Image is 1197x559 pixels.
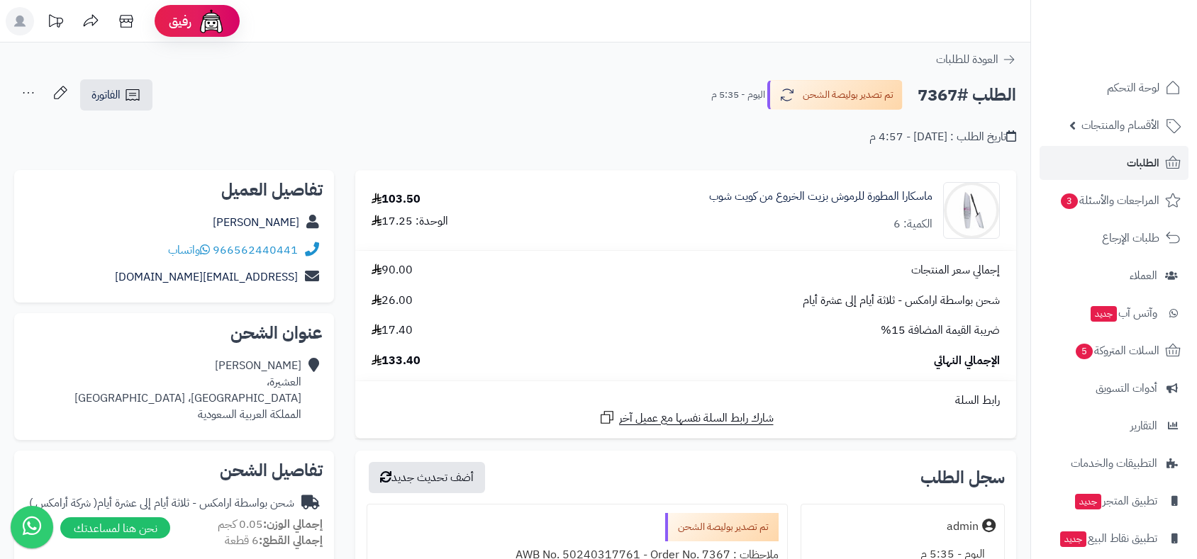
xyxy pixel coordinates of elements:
[1060,531,1086,547] span: جديد
[218,516,323,533] small: 0.05 كجم
[169,13,191,30] span: رفيق
[881,322,1000,339] span: ضريبة القيمة المضافة 15%
[168,242,210,259] a: واتساب
[1059,529,1157,548] span: تطبيق نقاط البيع
[1040,446,1188,480] a: التطبيقات والخدمات
[1096,378,1157,398] span: أدوات التسويق
[213,242,298,259] a: 966562440441
[197,7,226,35] img: ai-face.png
[936,51,998,68] span: العودة للطلبات
[1074,491,1157,511] span: تطبيق المتجر
[944,182,999,239] img: 1700124675-Image%2016-11-2023%20at%2011.49%20AM-90x90.jpg
[372,191,421,208] div: 103.50
[1040,71,1188,105] a: لوحة التحكم
[665,513,779,541] div: تم تصدير بوليصة الشحن
[29,495,97,512] span: ( شركة أرامكس )
[372,262,413,278] span: 90.00
[26,324,323,341] h2: عنوان الشحن
[619,410,774,427] span: شارك رابط السلة نفسها مع عميل آخر
[29,495,294,512] div: شحن بواسطة ارامكس - ثلاثة أيام إلى عشرة أيام
[1127,153,1159,173] span: الطلبات
[26,462,323,479] h2: تفاصيل الشحن
[1102,228,1159,248] span: طلبات الإرجاع
[598,409,774,427] a: شارك رابط السلة نفسها مع عميل آخر
[1040,146,1188,180] a: الطلبات
[934,353,1000,369] span: الإجمالي النهائي
[369,462,485,493] button: أضف تحديث جديد
[91,86,121,103] span: الفاتورة
[372,322,413,339] span: 17.40
[372,213,448,230] div: الوحدة: 17.25
[1040,371,1188,405] a: أدوات التسويق
[1040,183,1188,218] a: المراجعات والأسئلة3
[869,129,1016,145] div: تاريخ الطلب : [DATE] - 4:57 م
[1040,484,1188,518] a: تطبيق المتجرجديد
[372,353,421,369] span: 133.40
[1081,115,1159,135] span: الأقسام والمنتجات
[911,262,1000,278] span: إجمالي سعر المنتجات
[1076,344,1093,359] span: 5
[947,519,979,535] div: admin
[225,532,323,549] small: 6 قطعة
[803,293,1000,309] span: شحن بواسطة ارامكس - ثلاثة أيام إلى عشرة أيام
[1071,453,1157,473] span: التطبيقات والخدمات
[1130,416,1157,436] span: التقارير
[372,293,413,309] span: 26.00
[918,81,1016,110] h2: الطلب #7367
[1040,296,1188,330] a: وآتس آبجديد
[263,516,323,533] strong: إجمالي الوزن:
[26,181,323,198] h2: تفاصيل العميل
[38,7,73,39] a: تحديثات المنصة
[1091,306,1117,322] span: جديد
[1075,494,1101,509] span: جديد
[1059,191,1159,210] span: المراجعات والأسئلة
[1074,341,1159,361] span: السلات المتروكة
[361,393,1011,409] div: رابط السلة
[1040,259,1188,293] a: العملاء
[709,188,932,205] a: ماسكارا المطورة للرموش بزيت الخروع من كويت شوب
[1107,78,1159,98] span: لوحة التحكم
[920,469,1005,486] h3: سجل الطلب
[80,79,152,111] a: الفاتورة
[1089,303,1157,323] span: وآتس آب
[711,88,765,102] small: اليوم - 5:35 م
[767,80,903,110] button: تم تصدير بوليصة الشحن
[893,216,932,232] div: الكمية: 6
[1040,409,1188,443] a: التقارير
[259,532,323,549] strong: إجمالي القطع:
[115,269,298,286] a: [EMAIL_ADDRESS][DOMAIN_NAME]
[74,358,301,422] div: [PERSON_NAME] العشيرة، [GEOGRAPHIC_DATA]، [GEOGRAPHIC_DATA] المملكة العربية السعودية
[1061,193,1078,209] span: 3
[1040,334,1188,368] a: السلات المتروكة5
[1040,521,1188,555] a: تطبيق نقاط البيعجديد
[1130,266,1157,286] span: العملاء
[1040,221,1188,255] a: طلبات الإرجاع
[213,214,299,231] a: [PERSON_NAME]
[936,51,1016,68] a: العودة للطلبات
